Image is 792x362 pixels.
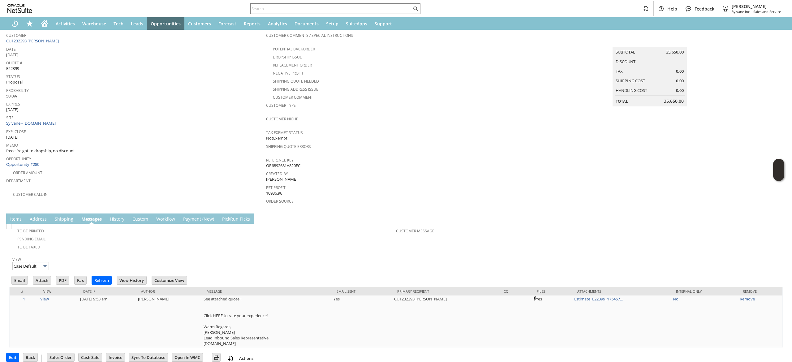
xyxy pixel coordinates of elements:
input: Back [23,353,37,361]
a: Recent Records [7,17,22,30]
a: Workflow [155,216,177,223]
span: 35,650.00 [666,49,684,55]
a: PickRun Picks [221,216,252,223]
span: 35,650.00 [664,98,684,104]
a: Sylvane - [DOMAIN_NAME] [6,120,57,126]
a: Opportunities [147,17,184,30]
a: Shipping Quote Errors [266,144,311,149]
div: Message [207,289,327,294]
a: Customer Niche [266,116,298,122]
input: Attach [33,276,51,284]
svg: Shortcuts [26,20,33,27]
span: Sales and Service [753,9,781,14]
span: 50.0% [6,93,17,99]
a: Analytics [264,17,291,30]
span: Feedback [695,6,714,12]
a: Warehouse [79,17,110,30]
span: Activities [56,21,75,27]
div: Date [83,289,132,294]
span: Tech [114,21,123,27]
a: Customers [184,17,215,30]
input: Email [12,276,28,284]
a: Unrolled view on [775,215,782,222]
a: Dropship Issue [273,54,302,60]
span: Customers [188,21,211,27]
a: Documents [291,17,322,30]
a: Customer [6,33,26,38]
a: Potential Backorder [273,46,315,52]
span: [DATE] [6,134,18,140]
input: Sales Order [47,353,74,361]
span: I [10,216,11,222]
td: CU1232293 [PERSON_NAME] [393,295,499,347]
input: Print [212,353,220,361]
div: Internal Only [676,289,734,294]
span: Help [667,6,677,12]
td: Yes [332,295,393,347]
div: Cc [504,289,527,294]
div: Files [537,289,568,294]
a: Exp. Close [6,129,26,134]
a: Est Profit [266,185,286,190]
a: To Be Faxed [17,244,40,250]
a: Quote # [6,60,22,66]
input: Edit [6,353,19,361]
a: Tax Exempt Status [266,130,303,135]
td: [DATE] 9:53 am [79,295,136,347]
span: E22399 [6,66,19,71]
div: Attachments [577,289,667,294]
svg: Home [41,20,48,27]
a: Expires [6,101,20,107]
span: k [228,216,230,222]
a: Messages [80,216,103,223]
span: 0.00 [676,88,684,93]
a: Estimate_E22399_175457... [574,296,623,302]
a: Discount [616,59,635,64]
a: To Be Printed [17,228,44,234]
a: Actions [237,356,256,361]
a: Total [616,98,628,104]
div: View [43,289,74,294]
input: Sync To Database [129,353,168,361]
span: Setup [326,21,338,27]
a: Customer Call-in [13,192,48,197]
a: Opportunity [6,156,31,162]
a: Items [9,216,23,223]
a: Home [37,17,52,30]
span: [PERSON_NAME] [732,3,781,9]
input: View History [117,276,146,284]
span: [DATE] [6,52,18,58]
a: Date [6,47,16,52]
input: Customize View [152,276,187,284]
input: Open In WMC [172,353,203,361]
div: Email Sent [337,289,388,294]
a: Shipping [53,216,75,223]
a: Pending Email [17,236,45,242]
a: Remove [740,296,755,302]
a: Customer Type [266,103,296,108]
a: Reference Key [266,157,294,163]
span: Analytics [268,21,287,27]
a: Support [371,17,396,30]
span: SuiteApps [346,21,367,27]
a: Shipping Address Issue [273,87,318,92]
a: Customer Message [396,228,434,234]
td: [PERSON_NAME] [136,295,202,347]
span: A [30,216,32,222]
a: Opportunity #280 [6,162,41,167]
a: Negative Profit [273,71,303,76]
a: SuiteApps [342,17,371,30]
a: Created By [266,171,288,176]
div: # [14,289,34,294]
a: Tax [616,68,623,74]
span: [PERSON_NAME] [266,176,297,182]
a: History [108,216,126,223]
div: Remove [743,289,778,294]
input: Invoice [106,353,125,361]
span: Proposal [6,79,23,85]
a: View [40,296,49,302]
a: 1 [23,296,25,302]
img: add-record.svg [227,355,234,362]
a: Customer Comments / Special Instructions [266,33,353,38]
a: Order Source [266,199,294,204]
